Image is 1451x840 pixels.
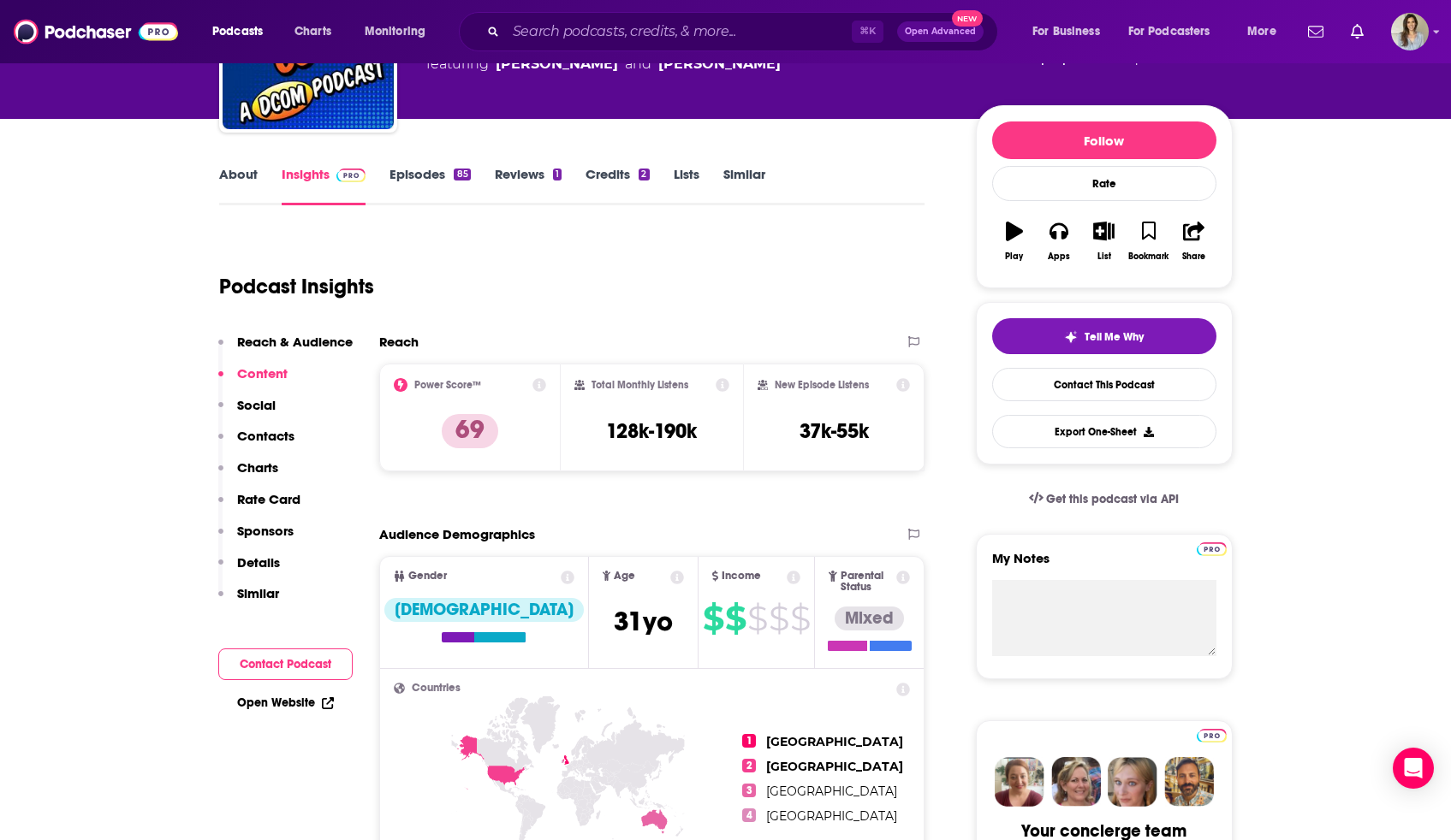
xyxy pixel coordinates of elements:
div: Play [1005,251,1023,262]
span: For Business [1032,20,1100,44]
img: Podchaser Pro [1197,542,1227,556]
img: Podchaser - Follow, Share and Rate Podcasts [14,15,178,48]
div: 1 [553,169,562,180]
h2: Reach [379,334,419,350]
button: tell me why sparkleTell Me Why [992,318,1216,354]
h2: Power Score™ [414,379,481,391]
button: Show profile menu [1391,13,1429,50]
p: 69 [442,414,498,448]
span: $ [747,605,767,632]
a: Pro website [1197,540,1227,556]
div: Open Intercom Messenger [1393,748,1434,789]
span: Parental Status [841,571,894,593]
div: Share [1182,251,1205,262]
span: Countries [412,683,461,694]
div: Apps [1048,251,1070,262]
div: 2 [639,169,649,180]
span: $ [725,605,746,632]
span: New [952,10,983,27]
button: Sponsors [218,523,294,554]
h3: 128k-190k [606,418,697,444]
span: $ [703,605,723,632]
h1: Podcast Insights [219,274,374,299]
div: Bookmark [1128,251,1169,262]
p: Similar [237,585,279,601]
span: and [625,54,651,74]
button: Reach & Audience [218,334,353,365]
button: Export One-Sheet [992,415,1216,448]
p: Details [237,554,280,571]
img: User Profile [1391,13,1429,50]
h2: Total Monthly Listens [592,379,688,391]
p: Social [237,397,276,413]
button: Open AdvancedNew [897,21,984,42]
a: Show notifications dropdown [1344,17,1371,46]
span: [GEOGRAPHIC_DATA] [766,734,903,749]
h3: 37k-55k [800,418,869,444]
a: Lists [674,166,699,205]
span: Get this podcast via API [1046,492,1179,506]
div: Search podcasts, credits, & more... [475,12,1014,51]
div: List [1097,251,1111,262]
p: Content [237,365,288,382]
span: featuring [426,54,781,74]
button: Similar [218,585,279,617]
button: Contact Podcast [218,648,353,680]
p: Reach & Audience [237,334,353,350]
img: Sydney Profile [995,757,1044,807]
span: 2 [742,759,756,772]
img: Podchaser Pro [336,169,366,182]
span: Income [722,571,761,582]
span: 3 [742,784,756,797]
p: Sponsors [237,523,294,539]
span: 1 [742,734,756,748]
h2: New Episode Listens [775,379,869,391]
span: 31 yo [614,605,673,638]
button: List [1081,210,1126,272]
a: Pro website [1197,726,1227,742]
img: Barbara Profile [1051,757,1101,807]
button: Bookmark [1127,210,1171,272]
span: Open Advanced [905,27,976,36]
button: open menu [353,18,448,45]
button: Details [218,554,280,586]
a: InsightsPodchaser Pro [282,166,366,205]
img: Jon Profile [1164,757,1214,807]
button: Content [218,365,288,397]
span: Monitoring [365,20,425,44]
button: Social [218,397,276,429]
span: Podcasts [212,20,263,44]
input: Search podcasts, credits, & more... [506,18,852,45]
span: [GEOGRAPHIC_DATA] [766,808,897,824]
div: Rate [992,166,1216,201]
a: Luke Westaway [496,54,618,74]
button: open menu [200,18,285,45]
a: Similar [723,166,765,205]
button: open menu [1117,18,1235,45]
button: Contacts [218,428,294,459]
p: Rate Card [237,491,300,507]
h2: Audience Demographics [379,526,535,542]
span: Charts [294,20,331,44]
a: Open Website [237,695,334,710]
img: tell me why sparkle [1064,330,1078,344]
span: Logged in as audrey7 [1391,13,1429,50]
a: Andy Farrant [658,54,781,74]
img: Podchaser Pro [1197,729,1227,742]
div: Mixed [835,606,904,630]
button: Play [992,210,1037,272]
span: [GEOGRAPHIC_DATA] [766,784,897,799]
a: Get this podcast via API [1015,478,1193,520]
span: Gender [408,571,447,582]
span: Age [614,571,635,582]
span: More [1247,20,1276,44]
button: Apps [1037,210,1081,272]
div: 85 [454,169,470,180]
a: Episodes85 [390,166,470,205]
button: Rate Card [218,491,300,523]
span: $ [769,605,788,632]
span: [GEOGRAPHIC_DATA] [766,759,903,774]
span: Tell Me Why [1085,330,1144,344]
a: Contact This Podcast [992,368,1216,401]
a: Charts [283,18,342,45]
